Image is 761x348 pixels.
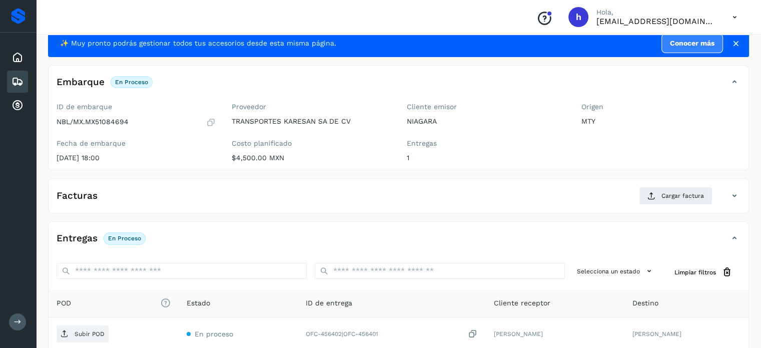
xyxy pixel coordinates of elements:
[7,47,28,69] div: Inicio
[232,117,391,126] p: TRANSPORTES KARESAN SA DE CV
[232,103,391,111] label: Proveedor
[57,118,129,126] p: NBL/MX.MX51084694
[57,298,171,308] span: POD
[306,329,478,339] div: OFC-456402|OFC-456401
[407,103,566,111] label: Cliente emisor
[57,77,105,88] h4: Embarque
[639,187,712,205] button: Cargar factura
[49,230,748,255] div: EntregasEn proceso
[494,298,550,308] span: Cliente receptor
[232,154,391,162] p: $4,500.00 MXN
[187,298,210,308] span: Estado
[407,154,566,162] p: 1
[49,187,748,213] div: FacturasCargar factura
[7,95,28,117] div: Cuentas por cobrar
[596,17,716,26] p: hpichardo@karesan.com.mx
[57,233,98,244] h4: Entregas
[581,103,740,111] label: Origen
[57,154,216,162] p: [DATE] 18:00
[7,71,28,93] div: Embarques
[232,139,391,148] label: Costo planificado
[306,298,352,308] span: ID de entrega
[75,330,105,337] p: Subir POD
[108,235,141,242] p: En proceso
[57,103,216,111] label: ID de embarque
[666,263,740,281] button: Limpiar filtros
[57,139,216,148] label: Fecha de embarque
[407,139,566,148] label: Entregas
[407,117,566,126] p: NIAGARA
[674,268,716,277] span: Limpiar filtros
[57,190,98,202] h4: Facturas
[49,74,748,99] div: EmbarqueEn proceso
[596,8,716,17] p: Hola,
[581,117,740,126] p: MTY
[57,325,109,342] button: Subir POD
[632,298,658,308] span: Destino
[60,38,336,49] span: ✨ Muy pronto podrás gestionar todos tus accesorios desde esta misma página.
[661,191,704,200] span: Cargar factura
[573,263,658,279] button: Selecciona un estado
[115,79,148,86] p: En proceso
[661,34,723,53] a: Conocer más
[195,330,233,338] span: En proceso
